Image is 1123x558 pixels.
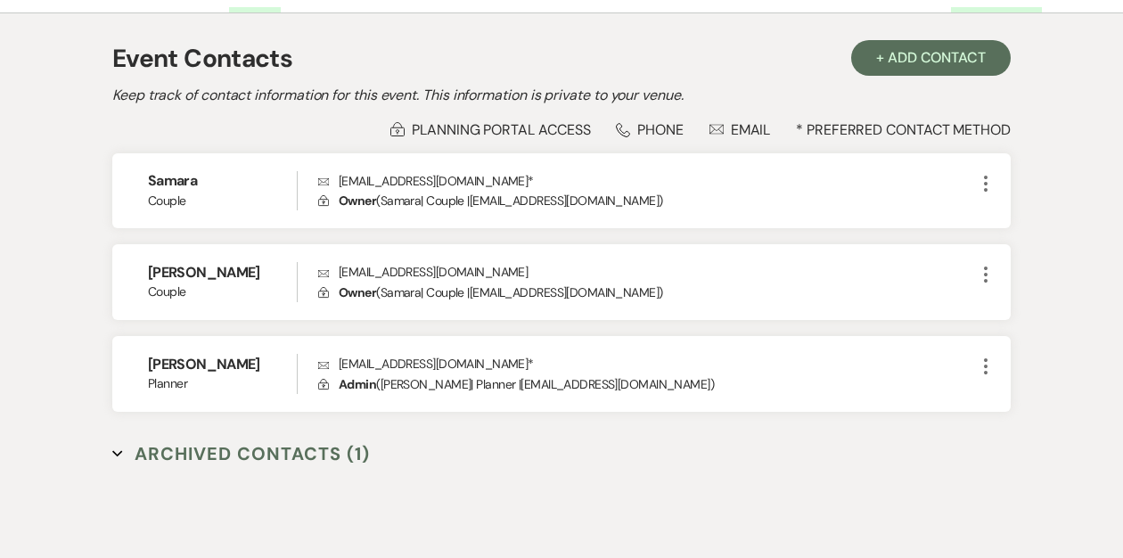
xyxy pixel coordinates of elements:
[112,440,370,467] button: Archived Contacts (1)
[318,171,975,191] p: [EMAIL_ADDRESS][DOMAIN_NAME] *
[112,40,292,78] h1: Event Contacts
[318,283,975,302] p: ( Samara | Couple | [EMAIL_ADDRESS][DOMAIN_NAME] )
[851,40,1011,76] button: + Add Contact
[616,120,684,139] div: Phone
[390,120,590,139] div: Planning Portal Access
[318,191,975,210] p: ( Samara | Couple | [EMAIL_ADDRESS][DOMAIN_NAME] )
[148,192,297,210] span: Couple
[709,120,771,139] div: Email
[148,171,297,191] h6: Samara
[318,262,975,282] p: [EMAIL_ADDRESS][DOMAIN_NAME]
[339,284,376,300] span: Owner
[318,374,975,394] p: ( [PERSON_NAME] | Planner | [EMAIL_ADDRESS][DOMAIN_NAME] )
[148,355,297,374] h6: [PERSON_NAME]
[339,376,376,392] span: Admin
[339,193,376,209] span: Owner
[148,374,297,393] span: Planner
[148,263,297,283] h6: [PERSON_NAME]
[148,283,297,301] span: Couple
[112,85,1011,106] h2: Keep track of contact information for this event. This information is private to your venue.
[318,354,975,373] p: [EMAIL_ADDRESS][DOMAIN_NAME] *
[112,120,1011,139] div: * Preferred Contact Method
